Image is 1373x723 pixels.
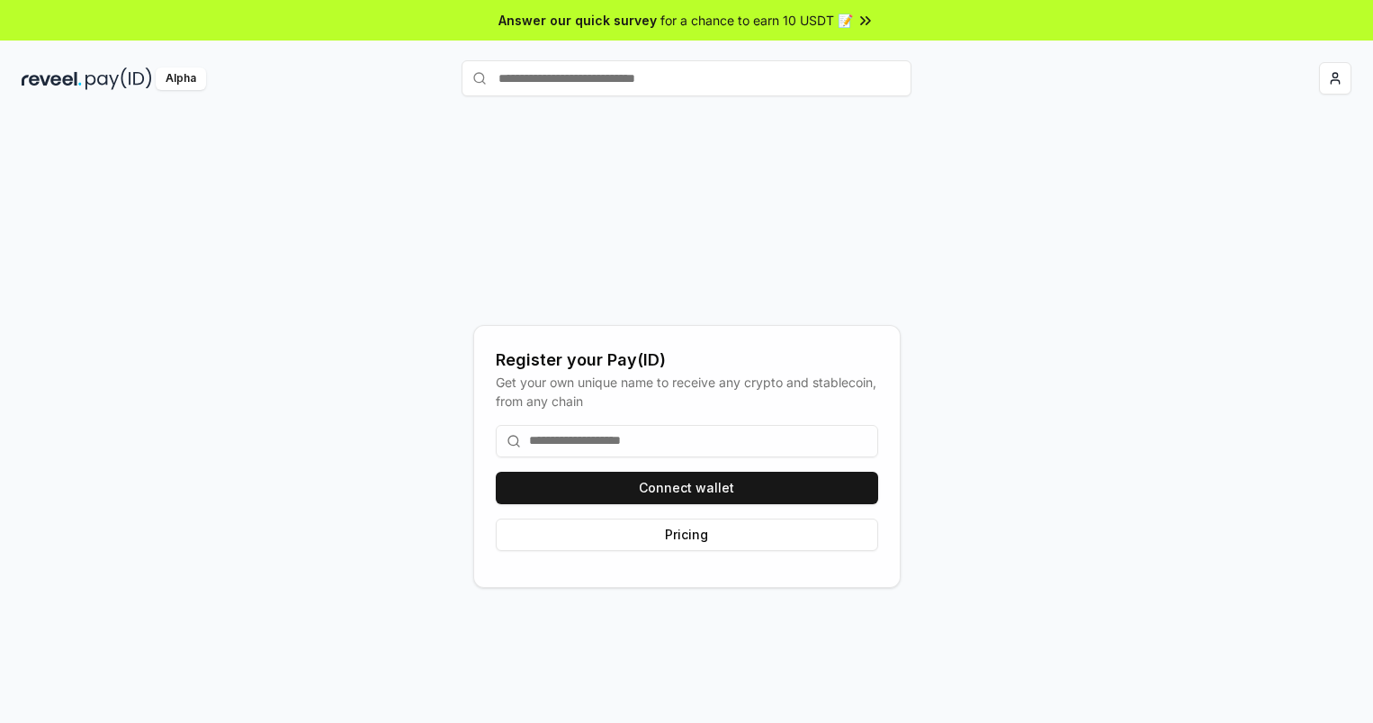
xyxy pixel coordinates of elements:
button: Pricing [496,519,878,551]
span: for a chance to earn 10 USDT 📝 [660,11,853,30]
button: Connect wallet [496,472,878,504]
img: pay_id [85,68,152,90]
div: Register your Pay(ID) [496,348,878,373]
span: Answer our quick survey [498,11,657,30]
div: Alpha [156,68,206,90]
img: reveel_dark [22,68,82,90]
div: Get your own unique name to receive any crypto and stablecoin, from any chain [496,373,878,411]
